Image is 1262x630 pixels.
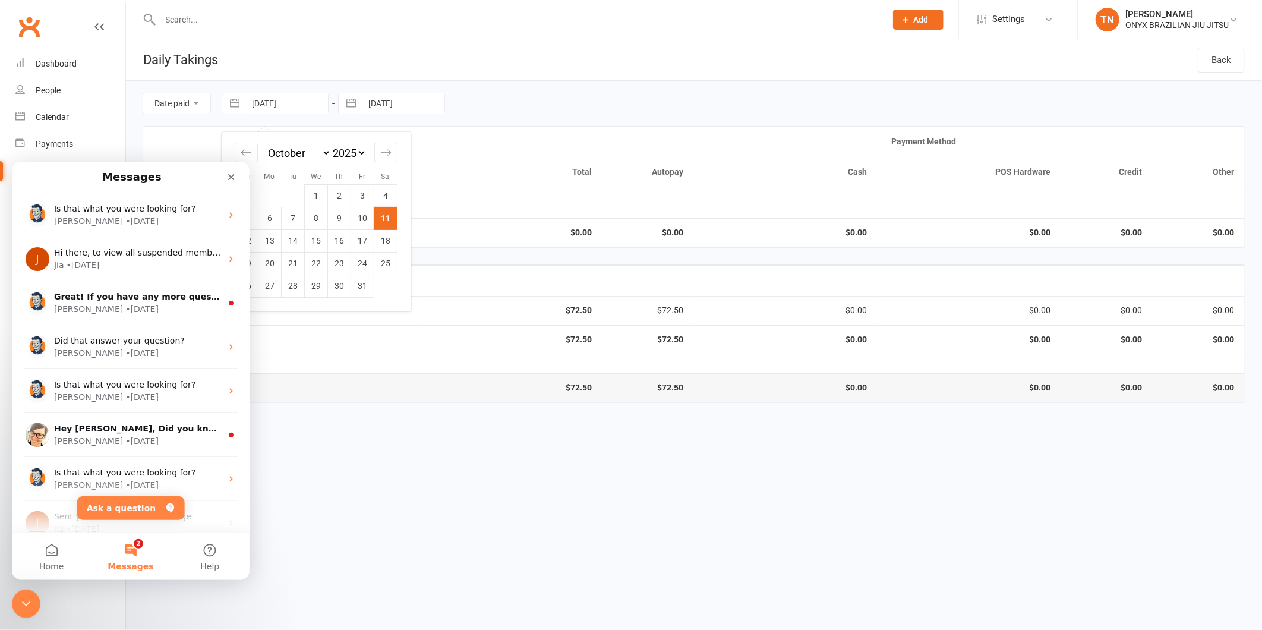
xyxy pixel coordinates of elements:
[15,104,125,131] a: Calendar
[705,335,867,344] strong: $0.00
[96,401,141,409] span: Messages
[258,252,282,275] td: Monday, October 20, 2025
[42,141,111,154] div: [PERSON_NAME]
[258,229,282,252] td: Monday, October 13, 2025
[1164,306,1234,315] div: $0.00
[12,162,250,580] iframe: Intercom live chat
[15,51,125,77] a: Dashboard
[305,275,328,297] td: Wednesday, October 29, 2025
[264,172,275,181] small: Mo
[430,228,592,237] strong: $0.00
[55,97,88,110] div: • [DATE]
[705,383,867,392] strong: $0.00
[430,306,592,315] strong: $72.50
[42,361,52,374] div: Jia
[15,157,125,184] a: Reports
[42,273,111,286] div: [PERSON_NAME]
[154,275,1234,286] h5: Membership Payments
[14,130,37,153] img: Profile image for Toby
[15,77,125,104] a: People
[328,229,351,252] td: Thursday, October 16, 2025
[430,383,592,392] strong: $72.50
[888,383,1050,392] strong: $0.00
[1164,383,1234,392] strong: $0.00
[14,12,44,42] a: Clubworx
[245,93,328,114] input: From
[1072,168,1142,177] div: Credit
[705,168,867,177] div: Cash
[1198,48,1245,73] a: Back
[613,335,683,344] strong: $72.50
[374,229,397,252] td: Saturday, October 18, 2025
[359,172,365,181] small: Fr
[305,252,328,275] td: Wednesday, October 22, 2025
[36,112,69,122] div: Calendar
[113,229,147,242] div: • [DATE]
[328,184,351,207] td: Thursday, October 2, 2025
[328,275,351,297] td: Thursday, October 30, 2025
[222,132,411,311] div: Calendar
[113,185,147,198] div: • [DATE]
[613,168,683,177] div: Autopay
[351,207,374,229] td: Friday, October 10, 2025
[613,383,683,392] strong: $72.50
[42,130,431,140] span: Great! If you have any more questions or need further assistance, feel free to ask.
[113,317,147,330] div: • [DATE]
[351,184,374,207] td: Friday, October 3, 2025
[235,143,258,162] div: Move backward to switch to the previous month.
[126,39,218,80] h1: Daily Takings
[1164,168,1234,177] div: Other
[159,371,238,418] button: Help
[613,228,683,237] strong: $0.00
[1072,335,1142,344] strong: $0.00
[42,317,111,330] div: [PERSON_NAME]
[893,10,944,30] button: Add
[430,168,592,177] div: Total
[258,275,282,297] td: Monday, October 27, 2025
[888,168,1050,177] div: POS Hardware
[282,207,305,229] td: Tuesday, October 7, 2025
[154,198,1234,209] h5: POS Sales
[374,184,397,207] td: Saturday, October 4, 2025
[888,306,1050,315] div: $0.00
[351,229,374,252] td: Friday, October 17, 2025
[351,252,374,275] td: Friday, October 24, 2025
[305,207,328,229] td: Wednesday, October 8, 2025
[65,335,173,358] button: Ask a question
[113,273,147,286] div: • [DATE]
[888,335,1050,344] strong: $0.00
[374,252,397,275] td: Saturday, October 25, 2025
[42,350,179,360] span: Sent you an interactive message
[1125,20,1229,30] div: ONYX BRAZILIAN JIU JITSU
[1125,9,1229,20] div: [PERSON_NAME]
[888,228,1050,237] strong: $0.00
[335,172,343,181] small: Th
[430,335,592,344] strong: $72.50
[311,172,321,181] small: We
[305,184,328,207] td: Wednesday, October 1, 2025
[42,174,173,184] span: Did that answer your question?
[381,172,390,181] small: Sa
[36,139,73,149] div: Payments
[42,86,423,96] span: Hi there, to view all suspended members, go to People > Membership status > Suspended.
[705,306,867,315] div: $0.00
[1072,383,1142,392] strong: $0.00
[14,305,37,329] img: Profile image for Toby
[351,275,374,297] td: Friday, October 31, 2025
[992,6,1025,33] span: Settings
[258,207,282,229] td: Monday, October 6, 2025
[328,207,351,229] td: Thursday, October 9, 2025
[55,361,88,374] div: • [DATE]
[282,229,305,252] td: Tuesday, October 14, 2025
[36,59,77,68] div: Dashboard
[42,97,52,110] div: Jia
[157,11,878,28] input: Search...
[42,306,184,316] span: Is that what you were looking for?
[282,275,305,297] td: Tuesday, October 28, 2025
